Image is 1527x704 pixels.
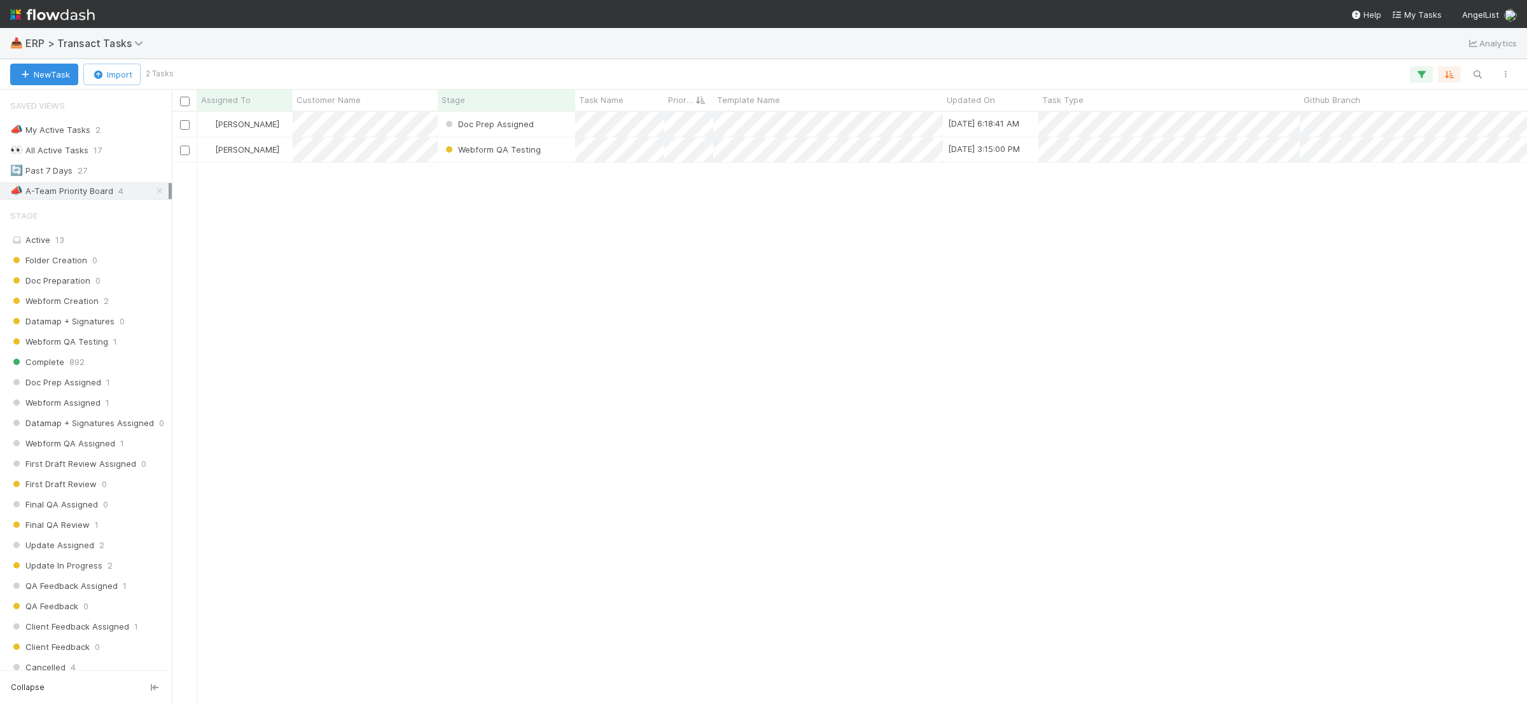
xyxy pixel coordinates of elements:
img: logo-inverted-e16ddd16eac7371096b0.svg [10,4,95,25]
div: [DATE] 6:18:41 AM [948,117,1019,130]
span: Template Name [717,93,780,106]
div: My Active Tasks [10,122,90,138]
span: Webform Assigned [10,395,101,411]
span: QA Feedback [10,598,78,614]
a: Analytics [1467,36,1517,51]
span: Webform Creation [10,293,99,309]
div: [PERSON_NAME] [202,118,279,130]
span: Webform QA Assigned [10,436,115,452]
img: avatar_11833ecc-818b-4748-aee0-9d6cf8466369.png [203,119,213,129]
span: Doc Prep Assigned [10,375,101,390]
span: 1 [120,436,124,452]
span: Github Branch [1304,93,1360,106]
div: [DATE] 3:15:00 PM [948,142,1020,155]
span: 0 [102,476,107,492]
span: Task Type [1042,93,1084,106]
span: Doc Prep Assigned [443,119,534,129]
span: Datamap + Signatures Assigned [10,415,154,431]
span: First Draft Review [10,476,97,492]
span: First Draft Review Assigned [10,456,136,472]
span: 0 [141,456,146,472]
img: avatar_f5fedbe2-3a45-46b0-b9bb-d3935edf1c24.png [1504,9,1517,22]
span: 892 [69,354,85,370]
button: NewTask [10,64,78,85]
span: [PERSON_NAME] [215,119,279,129]
span: AngelList [1462,10,1499,20]
span: My Tasks [1391,10,1442,20]
span: Final QA Review [10,517,90,533]
span: 0 [120,314,125,329]
button: Import [83,64,141,85]
span: Cancelled [10,659,66,675]
div: Past 7 Days [10,163,73,179]
span: Updated On [947,93,995,106]
span: Doc Preparation [10,273,90,289]
span: Final QA Assigned [10,497,98,513]
img: avatar_11833ecc-818b-4748-aee0-9d6cf8466369.png [203,144,213,155]
span: Stage [10,203,38,228]
span: Priority [668,93,695,106]
span: 2 [108,558,113,574]
span: 0 [95,273,101,289]
span: 📥 [10,38,23,48]
div: Doc Prep Assigned [443,118,534,130]
span: 17 [94,142,102,158]
span: 👀 [10,144,23,155]
span: 🔄 [10,165,23,176]
span: Customer Name [296,93,361,106]
span: 1 [123,578,127,594]
span: 0 [83,598,88,614]
span: Complete [10,354,64,370]
span: Collapse [11,682,45,693]
span: 4 [71,659,76,675]
input: Toggle Row Selected [180,146,190,155]
span: 2 [104,293,109,309]
span: 2 [99,537,104,553]
span: 1 [106,375,110,390]
span: Webform QA Testing [443,144,541,155]
span: 0 [159,415,164,431]
span: Folder Creation [10,252,87,268]
a: My Tasks [1391,8,1442,21]
div: A-Team Priority Board [10,183,113,199]
span: 📣 [10,185,23,196]
span: ERP > Transact Tasks [25,37,150,50]
div: Help [1351,8,1381,21]
span: Update Assigned [10,537,94,553]
span: 0 [95,639,100,655]
span: Task Name [579,93,624,106]
small: 2 Tasks [146,68,174,79]
span: Assigned To [201,93,251,106]
span: QA Feedback Assigned [10,578,118,594]
span: Datamap + Signatures [10,314,115,329]
span: 1 [95,517,99,533]
span: 13 [55,235,64,245]
span: Stage [442,93,465,106]
span: [PERSON_NAME] [215,144,279,155]
div: Active [10,232,169,248]
span: 2 [95,122,101,138]
span: Saved Views [10,93,65,118]
span: Client Feedback [10,639,90,655]
input: Toggle Row Selected [180,120,190,130]
span: 1 [106,395,109,411]
span: Update In Progress [10,558,102,574]
div: [PERSON_NAME] [202,143,279,156]
span: 0 [103,497,108,513]
span: 4 [118,183,123,199]
div: Webform QA Testing [443,143,541,156]
span: 27 [78,163,87,179]
input: Toggle All Rows Selected [180,97,190,106]
span: Client Feedback Assigned [10,619,129,635]
div: All Active Tasks [10,142,88,158]
span: 0 [92,252,97,268]
span: 1 [134,619,138,635]
span: Webform QA Testing [10,334,108,350]
span: 1 [113,334,117,350]
span: 📣 [10,124,23,135]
